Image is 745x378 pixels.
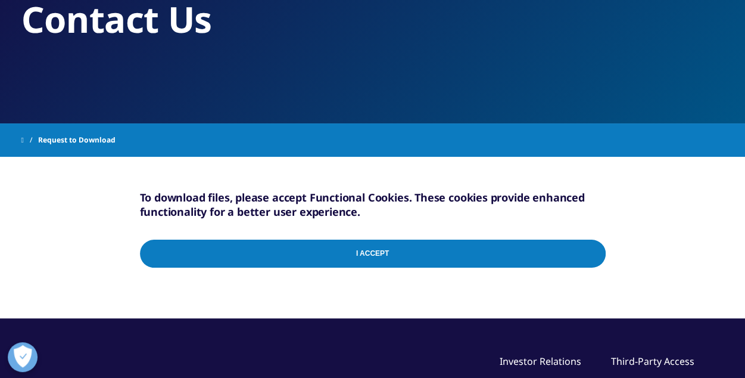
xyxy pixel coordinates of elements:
h5: To download files, please accept Functional Cookies. These cookies provide enhanced functionality... [140,190,606,219]
input: I Accept [140,240,606,268]
a: Third-Party Access [611,355,694,368]
button: Open Preferences [8,342,38,372]
span: Request to Download [38,129,116,151]
a: Investor Relations [500,355,581,368]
